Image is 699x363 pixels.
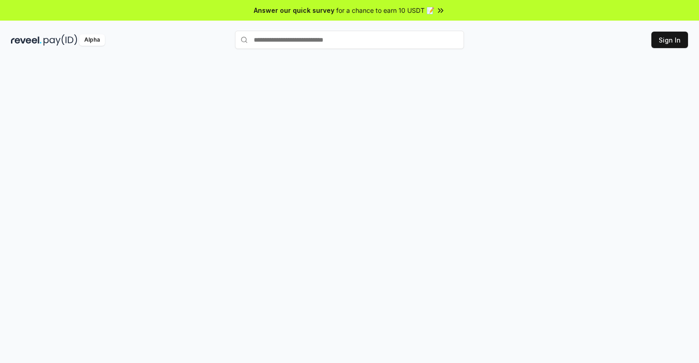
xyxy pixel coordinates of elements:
[44,34,77,46] img: pay_id
[651,32,688,48] button: Sign In
[11,34,42,46] img: reveel_dark
[79,34,105,46] div: Alpha
[336,5,434,15] span: for a chance to earn 10 USDT 📝
[254,5,334,15] span: Answer our quick survey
